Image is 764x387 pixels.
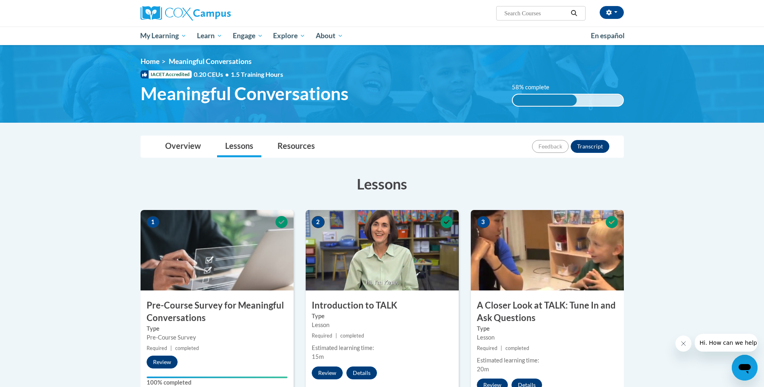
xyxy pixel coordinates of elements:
img: Cox Campus [141,6,231,21]
span: | [501,345,502,351]
iframe: Message from company [695,334,758,352]
h3: Introduction to TALK [306,299,459,312]
span: 2 [312,216,325,228]
span: IACET Accredited [141,70,192,78]
span: completed [340,333,364,339]
label: Type [147,324,288,333]
span: • [225,70,229,78]
div: Estimated learning time: [477,356,618,365]
span: 20m [477,366,489,373]
h3: A Closer Look at TALK: Tune In and Ask Questions [471,299,624,324]
iframe: Button to launch messaging window [732,355,758,381]
span: En español [591,31,625,40]
img: Course Image [306,210,459,290]
div: Estimated learning time: [312,344,453,352]
iframe: Close message [675,336,692,352]
button: Feedback [532,140,569,153]
label: 100% completed [147,378,288,387]
a: My Learning [135,27,192,45]
span: Learn [197,31,222,41]
span: 1.5 Training Hours [231,70,283,78]
span: Required [147,345,167,351]
span: About [316,31,343,41]
div: 58% complete [513,95,577,106]
img: Course Image [141,210,294,290]
span: Explore [273,31,305,41]
span: 0.20 CEUs [194,70,231,79]
img: Course Image [471,210,624,290]
a: About [311,27,348,45]
button: Review [312,366,343,379]
span: completed [175,345,199,351]
button: Transcript [571,140,609,153]
button: Search [568,8,580,18]
span: My Learning [140,31,186,41]
a: Engage [228,27,268,45]
span: Meaningful Conversations [169,57,252,66]
div: Pre-Course Survey [147,333,288,342]
span: Required [477,345,497,351]
span: 3 [477,216,490,228]
label: 58% complete [512,83,558,92]
a: Cox Campus [141,6,294,21]
a: Lessons [217,136,261,157]
label: Type [312,312,453,321]
h3: Lessons [141,174,624,194]
button: Review [147,356,178,368]
a: Explore [268,27,311,45]
a: Learn [192,27,228,45]
span: Engage [233,31,263,41]
label: Type [477,324,618,333]
span: 1 [147,216,159,228]
input: Search Courses [503,8,568,18]
h3: Pre-Course Survey for Meaningful Conversations [141,299,294,324]
a: Home [141,57,159,66]
span: | [335,333,337,339]
span: Meaningful Conversations [141,83,348,104]
span: Hi. How can we help? [5,6,65,12]
a: Resources [269,136,323,157]
div: Main menu [128,27,636,45]
span: | [170,345,172,351]
button: Details [346,366,377,379]
div: Your progress [147,377,288,378]
button: Account Settings [600,6,624,19]
span: completed [505,345,529,351]
span: Required [312,333,332,339]
span: 15m [312,353,324,360]
a: Overview [157,136,209,157]
div: Lesson [312,321,453,329]
a: En español [586,27,630,44]
div: Lesson [477,333,618,342]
